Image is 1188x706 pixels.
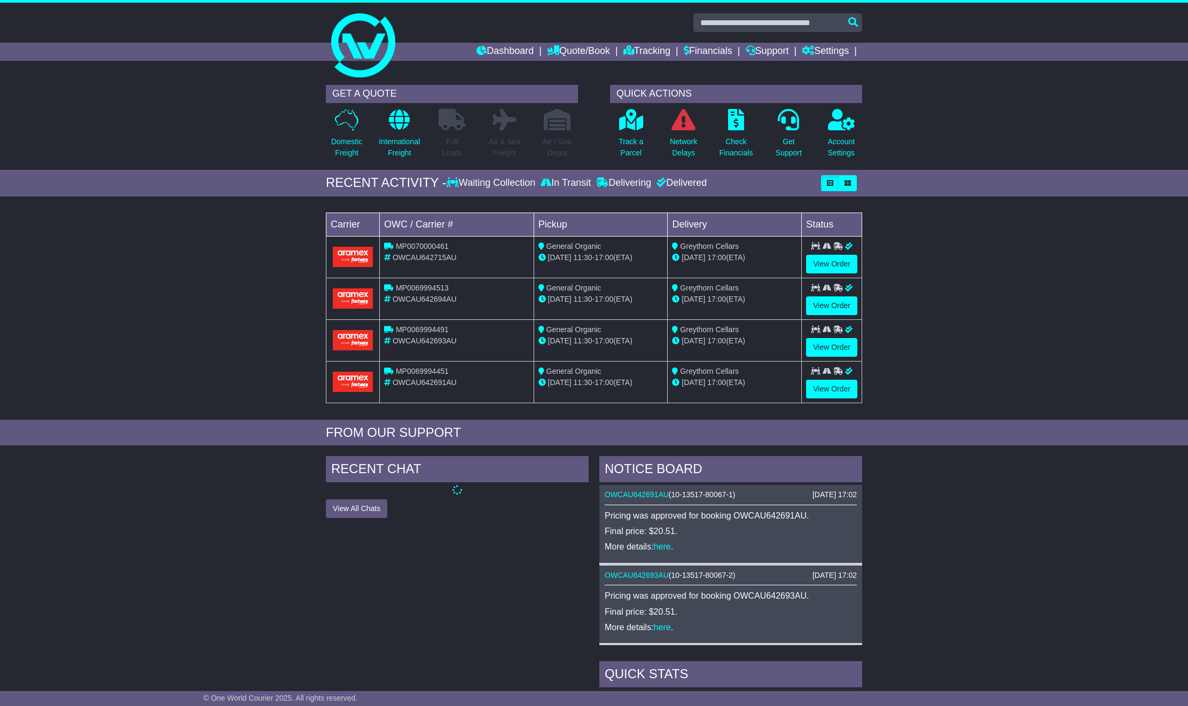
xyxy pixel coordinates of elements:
[707,378,726,387] span: 17:00
[670,136,697,159] p: Network Delays
[746,43,789,61] a: Support
[393,253,457,262] span: OWCAU642715AU
[326,499,387,518] button: View All Chats
[379,136,420,159] p: International Freight
[546,325,601,334] span: General Organic
[682,295,705,303] span: [DATE]
[680,325,739,334] span: Greythorn Cellars
[605,607,857,617] p: Final price: $20.51.
[605,622,857,632] p: More details: .
[775,108,802,164] a: GetSupport
[618,108,644,164] a: Track aParcel
[806,338,857,357] a: View Order
[489,136,520,159] p: Air & Sea Freight
[331,108,363,164] a: DomesticFreight
[623,43,670,61] a: Tracking
[204,694,358,702] span: © One World Courier 2025. All rights reserved.
[538,252,663,263] div: - (ETA)
[707,253,726,262] span: 17:00
[806,255,857,273] a: View Order
[548,253,572,262] span: [DATE]
[548,336,572,345] span: [DATE]
[671,571,733,579] span: 10-13517-80067-2
[605,591,857,601] p: Pricing was approved for booking OWCAU642693AU.
[680,242,739,250] span: Greythorn Cellars
[333,288,373,308] img: Aramex.png
[776,136,802,159] p: Get Support
[827,108,856,164] a: AccountSettings
[672,252,797,263] div: (ETA)
[605,542,857,552] p: More details: .
[396,242,449,250] span: MP0070000461
[680,367,739,375] span: Greythorn Cellars
[669,108,698,164] a: NetworkDelays
[396,284,449,292] span: MP0069994513
[326,425,862,441] div: FROM OUR SUPPORT
[802,213,862,236] td: Status
[719,108,754,164] a: CheckFinancials
[333,372,373,391] img: Aramex.png
[672,294,797,305] div: (ETA)
[599,661,862,690] div: Quick Stats
[672,335,797,347] div: (ETA)
[393,336,457,345] span: OWCAU642693AU
[605,526,857,536] p: Final price: $20.51.
[326,175,447,191] div: RECENT ACTIVITY -
[543,136,572,159] p: Air / Sea Depot
[605,490,669,499] a: OWCAU642691AU
[396,325,449,334] span: MP0069994491
[802,43,849,61] a: Settings
[595,378,613,387] span: 17:00
[672,377,797,388] div: (ETA)
[806,296,857,315] a: View Order
[546,242,601,250] span: General Organic
[595,253,613,262] span: 17:00
[574,378,592,387] span: 11:30
[326,456,589,485] div: RECENT CHAT
[605,490,857,499] div: ( )
[605,571,669,579] a: OWCAU642693AU
[707,295,726,303] span: 17:00
[812,490,857,499] div: [DATE] 17:02
[396,367,449,375] span: MP0069994451
[333,247,373,266] img: Aramex.png
[619,136,643,159] p: Track a Parcel
[680,284,739,292] span: Greythorn Cellars
[439,136,465,159] p: Full Loads
[574,295,592,303] span: 11:30
[476,43,534,61] a: Dashboard
[806,380,857,398] a: View Order
[326,213,380,236] td: Carrier
[605,511,857,521] p: Pricing was approved for booking OWCAU642691AU.
[546,367,601,375] span: General Organic
[828,136,855,159] p: Account Settings
[380,213,534,236] td: OWC / Carrier #
[538,335,663,347] div: - (ETA)
[574,253,592,262] span: 11:30
[333,330,373,350] img: Aramex.png
[326,85,578,103] div: GET A QUOTE
[393,378,457,387] span: OWCAU642691AU
[546,284,601,292] span: General Organic
[593,177,654,189] div: Delivering
[447,177,538,189] div: Waiting Collection
[720,136,753,159] p: Check Financials
[812,571,857,580] div: [DATE] 17:02
[393,295,457,303] span: OWCAU642694AU
[682,253,705,262] span: [DATE]
[538,177,593,189] div: In Transit
[595,295,613,303] span: 17:00
[331,136,362,159] p: Domestic Freight
[574,336,592,345] span: 11:30
[654,542,671,551] a: here
[595,336,613,345] span: 17:00
[610,85,862,103] div: QUICK ACTIONS
[707,336,726,345] span: 17:00
[547,43,610,61] a: Quote/Book
[605,571,857,580] div: ( )
[378,108,420,164] a: InternationalFreight
[538,377,663,388] div: - (ETA)
[671,490,733,499] span: 10-13517-80067-1
[668,213,802,236] td: Delivery
[548,378,572,387] span: [DATE]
